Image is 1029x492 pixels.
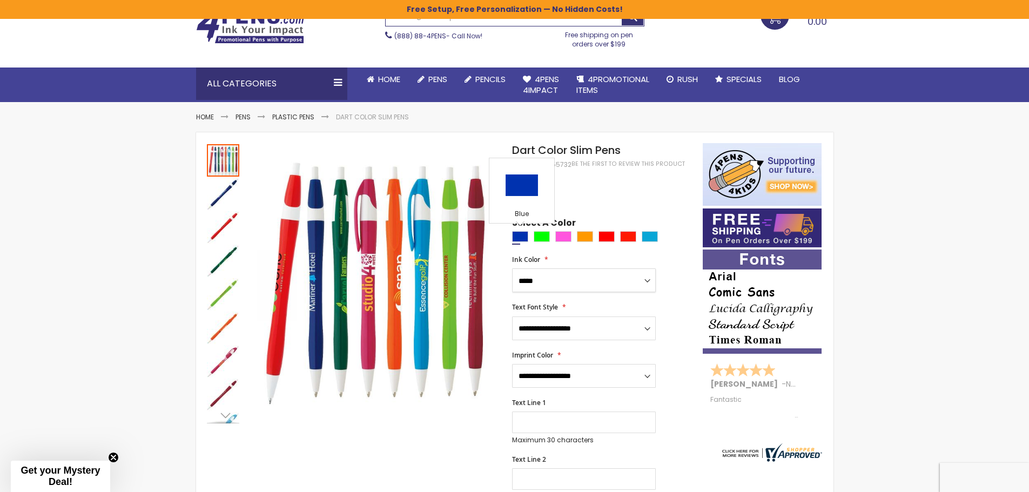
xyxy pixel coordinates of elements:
[207,244,240,277] div: Dart Color Slim Pens
[707,68,770,91] a: Specials
[428,73,447,85] span: Pens
[196,9,304,44] img: 4Pens Custom Pens and Promotional Products
[940,463,1029,492] iframe: Google Customer Reviews
[475,73,506,85] span: Pencils
[196,112,214,122] a: Home
[786,379,796,389] span: NJ
[598,231,615,242] div: Red
[642,231,658,242] div: Turquoise
[456,68,514,91] a: Pencils
[492,210,552,220] div: Blue
[512,398,546,407] span: Text Line 1
[21,465,100,487] span: Get your Mystery Deal!
[719,443,822,462] img: 4pens.com widget logo
[779,73,800,85] span: Blog
[576,73,649,96] span: 4PROMOTIONAL ITEMS
[512,217,576,232] span: Select A Color
[336,113,409,122] li: Dart Color Slim Pens
[196,68,347,100] div: All Categories
[207,278,239,311] img: Dart Color Slim Pens
[512,351,553,360] span: Imprint Color
[512,231,528,242] div: Blue
[272,112,314,122] a: Plastic Pens
[378,73,400,85] span: Home
[207,312,239,344] img: Dart Color Slim Pens
[512,143,621,158] span: Dart Color Slim Pens
[727,73,762,85] span: Specials
[703,208,822,247] img: Free shipping on orders over $199
[719,455,822,464] a: 4pens.com certificate URL
[677,73,698,85] span: Rush
[207,277,240,311] div: Dart Color Slim Pens
[207,210,240,244] div: Dart Color Slim Pens
[658,68,707,91] a: Rush
[620,231,636,242] div: Bright Red
[808,15,827,28] span: 0.00
[236,112,251,122] a: Pens
[710,396,798,419] div: Fantastic
[703,250,822,354] img: font-personalization-examples
[207,378,240,411] div: Dart Color Slim Pens
[512,455,546,464] span: Text Line 2
[534,231,550,242] div: Lime Green
[207,379,239,411] img: Dart Color Slim Pens
[394,31,446,41] a: (888) 88-4PENS
[207,407,239,423] div: Next
[782,379,876,389] span: - ,
[554,26,644,48] div: Free shipping on pen orders over $199
[796,379,876,389] span: [GEOGRAPHIC_DATA]
[207,177,240,210] div: Dart Color Slim Pens
[207,344,240,378] div: Dart Color Slim Pens
[571,160,685,168] a: Be the first to review this product
[207,311,240,344] div: Dart Color Slim Pens
[555,231,571,242] div: Pink
[251,159,498,406] img: Dart Color Slim Pens
[358,68,409,91] a: Home
[108,452,119,463] button: Close teaser
[394,31,482,41] span: - Call Now!
[512,302,558,312] span: Text Font Style
[710,379,782,389] span: [PERSON_NAME]
[207,245,239,277] img: Dart Color Slim Pens
[207,345,239,378] img: Dart Color Slim Pens
[523,73,559,96] span: 4Pens 4impact
[512,255,540,264] span: Ink Color
[207,211,239,244] img: Dart Color Slim Pens
[207,143,240,177] div: Dart Color Slim Pens
[514,68,568,103] a: 4Pens4impact
[409,68,456,91] a: Pens
[770,68,809,91] a: Blog
[577,231,593,242] div: Orange
[568,68,658,103] a: 4PROMOTIONALITEMS
[703,143,822,206] img: 4pens 4 kids
[207,178,239,210] img: Dart Color Slim Pens
[512,436,656,444] p: Maximum 30 characters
